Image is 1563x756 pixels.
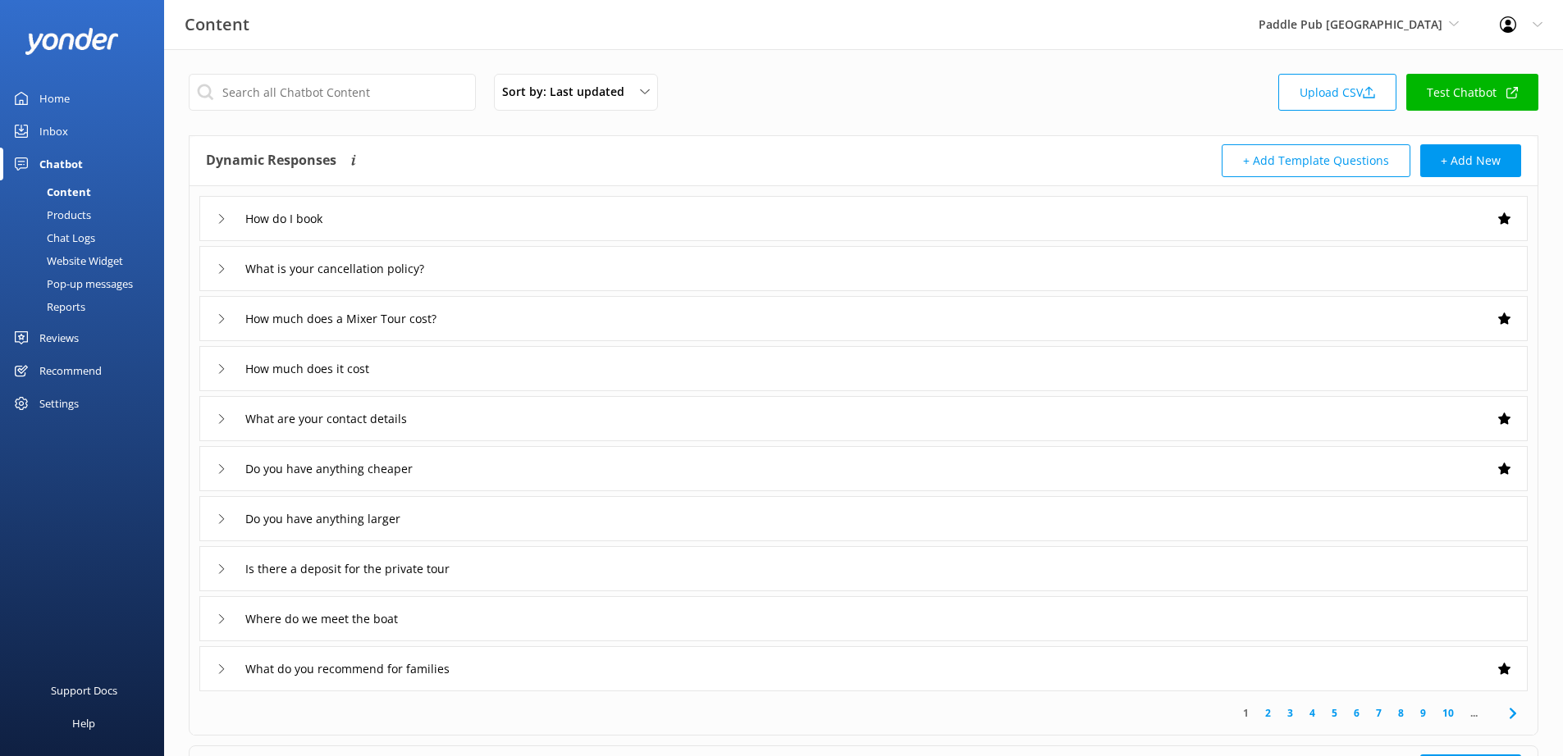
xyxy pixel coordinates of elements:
a: Chat Logs [10,226,164,249]
a: Upload CSV [1278,74,1396,111]
img: yonder-white-logo.png [25,28,119,55]
div: Inbox [39,115,68,148]
div: Website Widget [10,249,123,272]
a: 10 [1434,705,1462,721]
div: Pop-up messages [10,272,133,295]
span: ... [1462,705,1486,721]
div: Products [10,203,91,226]
input: Search all Chatbot Content [189,74,476,111]
a: 9 [1412,705,1434,721]
a: Website Widget [10,249,164,272]
div: Chatbot [39,148,83,180]
div: Support Docs [51,674,117,707]
div: Settings [39,387,79,420]
a: 5 [1323,705,1346,721]
span: Sort by: Last updated [502,83,634,101]
h3: Content [185,11,249,38]
button: + Add New [1420,144,1521,177]
a: Pop-up messages [10,272,164,295]
a: 2 [1257,705,1279,721]
a: Products [10,203,164,226]
a: Reports [10,295,164,318]
div: Chat Logs [10,226,95,249]
a: 7 [1368,705,1390,721]
div: Reports [10,295,85,318]
a: Test Chatbot [1406,74,1538,111]
h4: Dynamic Responses [206,144,336,177]
a: 3 [1279,705,1301,721]
div: Help [72,707,95,740]
a: 8 [1390,705,1412,721]
a: Content [10,180,164,203]
div: Content [10,180,91,203]
a: 1 [1235,705,1257,721]
button: + Add Template Questions [1222,144,1410,177]
a: 6 [1346,705,1368,721]
span: Paddle Pub [GEOGRAPHIC_DATA] [1259,16,1442,32]
div: Recommend [39,354,102,387]
a: 4 [1301,705,1323,721]
div: Reviews [39,321,79,354]
div: Home [39,82,70,115]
